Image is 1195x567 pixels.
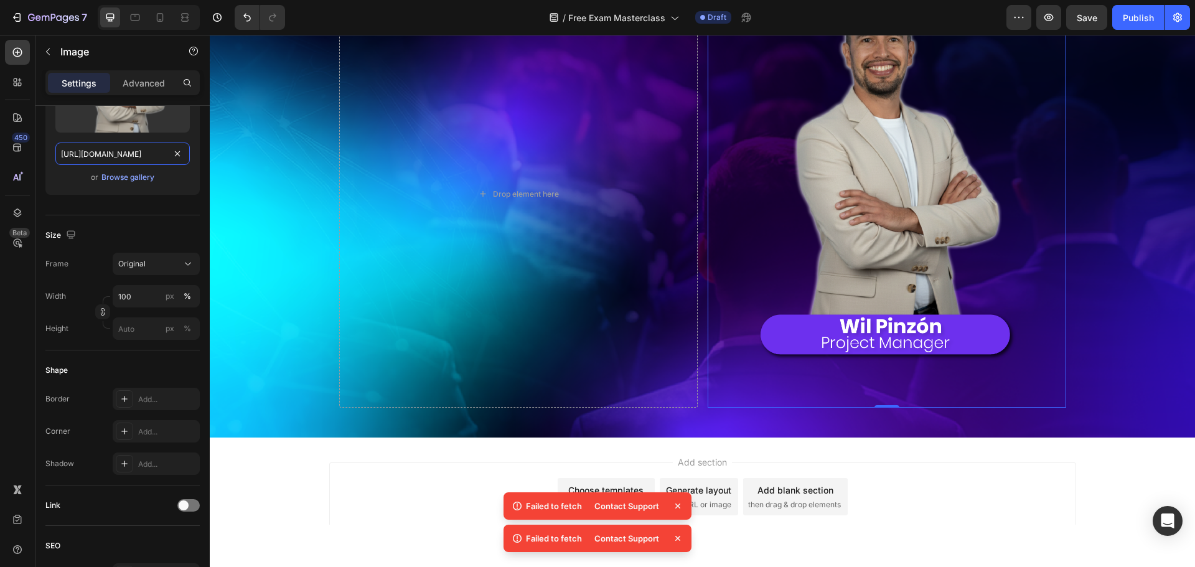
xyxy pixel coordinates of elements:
[113,253,200,275] button: Original
[45,458,74,469] div: Shadow
[138,426,197,438] div: Add...
[118,258,146,269] span: Original
[82,10,87,25] p: 7
[101,172,154,183] div: Browse gallery
[138,394,197,405] div: Add...
[9,228,30,238] div: Beta
[45,291,66,302] label: Width
[166,323,174,334] div: px
[1153,506,1183,536] div: Open Intercom Messenger
[45,500,60,511] div: Link
[283,154,349,164] div: Drop element here
[166,291,174,302] div: px
[587,497,667,515] div: Contact Support
[113,285,200,307] input: px%
[235,5,285,30] div: Undo/Redo
[91,170,98,185] span: or
[45,540,60,551] div: SEO
[45,393,70,405] div: Border
[587,530,667,547] div: Contact Support
[563,11,566,24] span: /
[1112,5,1165,30] button: Publish
[45,426,70,437] div: Corner
[101,171,155,184] button: Browse gallery
[1066,5,1107,30] button: Save
[353,464,438,476] span: inspired by CRO experts
[180,321,195,336] button: px
[123,77,165,90] p: Advanced
[55,143,190,165] input: https://example.com/image.jpg
[210,35,1195,525] iframe: Design area
[45,227,78,244] div: Size
[708,12,726,23] span: Draft
[184,323,191,334] div: %
[456,449,522,462] div: Generate layout
[45,323,68,334] label: Height
[45,365,68,376] div: Shape
[526,500,582,512] p: Failed to fetch
[5,5,93,30] button: 7
[45,258,68,269] label: Frame
[526,532,582,545] p: Failed to fetch
[180,289,195,304] button: px
[184,291,191,302] div: %
[548,449,624,462] div: Add blank section
[138,459,197,470] div: Add...
[358,449,434,462] div: Choose templates
[62,77,96,90] p: Settings
[12,133,30,143] div: 450
[1077,12,1097,23] span: Save
[538,464,631,476] span: then drag & drop elements
[113,317,200,340] input: px%
[568,11,665,24] span: Free Exam Masterclass
[455,464,522,476] span: from URL or image
[162,289,177,304] button: %
[60,44,166,59] p: Image
[463,421,522,434] span: Add section
[1123,11,1154,24] div: Publish
[162,321,177,336] button: %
